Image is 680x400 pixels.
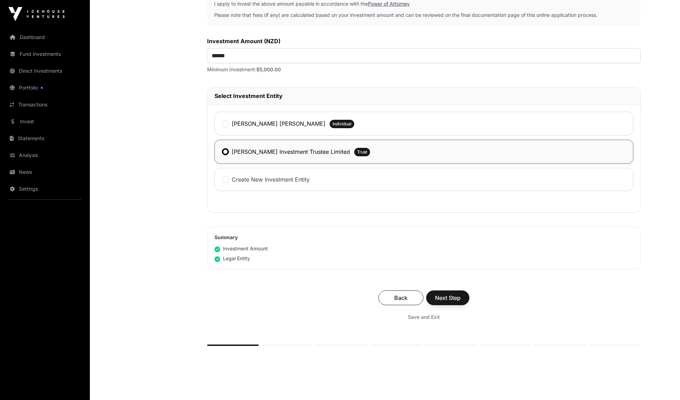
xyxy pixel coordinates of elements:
[400,311,448,323] button: Save and Exit
[214,245,268,252] div: Investment Amount
[332,121,351,127] span: Individual
[6,80,84,96] a: Portfolio
[207,37,641,45] label: Investment Amount (NZD)
[214,234,633,241] h2: Summary
[645,366,680,400] iframe: Chat Widget
[6,181,84,197] a: Settings
[368,1,410,7] a: Power of Attorney
[6,114,84,129] a: Invest
[232,119,325,128] label: [PERSON_NAME] [PERSON_NAME]
[6,63,84,79] a: Direct Investments
[6,46,84,62] a: Fund Investments
[214,255,250,262] div: Legal Entity
[357,149,367,155] span: Trust
[426,290,469,305] button: Next Step
[6,97,84,112] a: Transactions
[256,66,281,72] span: $5,000.00
[6,164,84,180] a: News
[8,7,65,21] img: Icehouse Ventures Logo
[232,147,350,156] label: [PERSON_NAME] Investment Trustee Limited
[435,294,461,302] span: Next Step
[214,12,634,19] p: Please note that fees (if any) are calculated based on your investment amount and can be reviewed...
[214,92,633,100] h2: Select Investment Entity
[6,29,84,45] a: Dashboard
[408,314,440,321] span: Save and Exit
[207,66,641,73] p: Minimum Investment:
[6,147,84,163] a: Analysis
[378,290,423,305] button: Back
[6,131,84,146] a: Statements
[387,294,415,302] span: Back
[214,0,634,7] p: I apply to invest the above amount payable in accordance with the
[232,175,310,184] label: Create New Investment Entity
